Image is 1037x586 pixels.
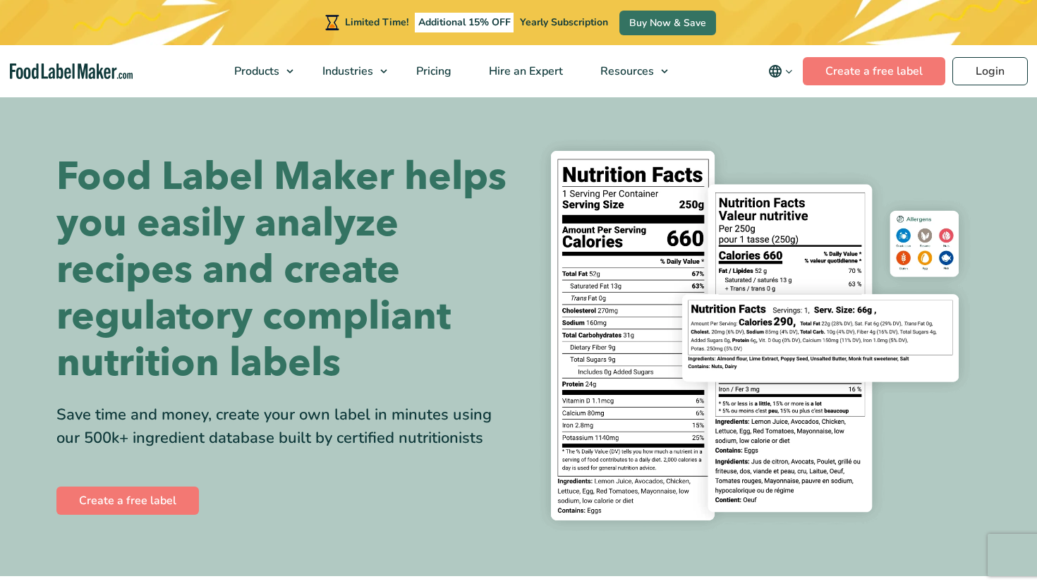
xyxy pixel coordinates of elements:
a: Create a free label [56,487,199,515]
a: Resources [582,45,675,97]
div: Save time and money, create your own label in minutes using our 500k+ ingredient database built b... [56,403,508,450]
h1: Food Label Maker helps you easily analyze recipes and create regulatory compliant nutrition labels [56,154,508,386]
a: Products [216,45,301,97]
a: Pricing [398,45,467,97]
a: Login [952,57,1028,85]
span: Hire an Expert [485,63,564,79]
a: Create a free label [803,57,945,85]
span: Yearly Subscription [520,16,608,29]
span: Resources [596,63,655,79]
span: Pricing [412,63,453,79]
span: Industries [318,63,375,79]
a: Industries [304,45,394,97]
a: Hire an Expert [471,45,578,97]
span: Additional 15% OFF [415,13,514,32]
span: Products [230,63,281,79]
a: Buy Now & Save [619,11,716,35]
span: Limited Time! [345,16,408,29]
